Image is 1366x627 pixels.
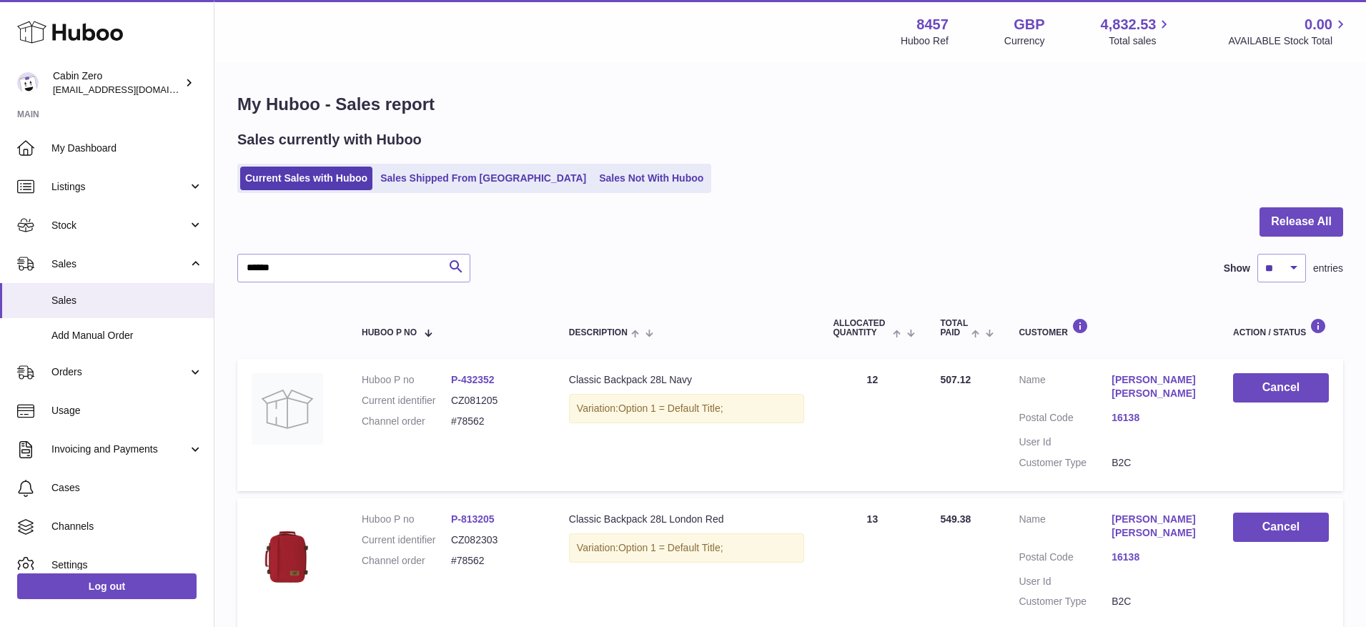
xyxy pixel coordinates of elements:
dt: Postal Code [1019,551,1112,568]
div: Huboo Ref [901,34,949,48]
span: Sales [51,294,203,307]
img: LONDON_RED_28L.png [252,513,323,584]
div: Action / Status [1233,318,1329,337]
span: My Dashboard [51,142,203,155]
dd: #78562 [451,554,540,568]
span: 549.38 [940,513,971,525]
h2: Sales currently with Huboo [237,130,422,149]
span: 507.12 [940,374,971,385]
a: Sales Not With Huboo [594,167,708,190]
a: Log out [17,573,197,599]
dt: Customer Type [1019,456,1112,470]
div: Variation: [569,533,805,563]
a: 4,832.53 Total sales [1101,15,1173,48]
span: Listings [51,180,188,194]
img: huboo@cabinzero.com [17,72,39,94]
span: Stock [51,219,188,232]
span: Description [569,328,628,337]
dd: #78562 [451,415,540,428]
span: Sales [51,257,188,271]
button: Release All [1259,207,1343,237]
span: Total sales [1109,34,1172,48]
dt: Channel order [362,554,451,568]
span: AVAILABLE Stock Total [1228,34,1349,48]
dt: Channel order [362,415,451,428]
dt: Postal Code [1019,411,1112,428]
span: Channels [51,520,203,533]
dd: CZ081205 [451,394,540,408]
label: Show [1224,262,1250,275]
dt: Huboo P no [362,373,451,387]
a: P-813205 [451,513,495,525]
span: Usage [51,404,203,418]
strong: GBP [1014,15,1044,34]
td: 12 [818,359,926,490]
a: Current Sales with Huboo [240,167,372,190]
div: Currency [1004,34,1045,48]
span: Invoicing and Payments [51,443,188,456]
div: Cabin Zero [53,69,182,97]
a: [PERSON_NAME] [PERSON_NAME] [1112,513,1204,540]
a: Sales Shipped From [GEOGRAPHIC_DATA] [375,167,591,190]
span: Add Manual Order [51,329,203,342]
strong: 8457 [916,15,949,34]
a: 16138 [1112,411,1204,425]
button: Cancel [1233,373,1329,403]
div: Variation: [569,394,805,423]
span: Total paid [940,319,968,337]
span: ALLOCATED Quantity [833,319,889,337]
dt: User Id [1019,435,1112,449]
div: Classic Backpack 28L Navy [569,373,805,387]
span: 0.00 [1305,15,1332,34]
a: [PERSON_NAME] [PERSON_NAME] [1112,373,1204,400]
span: Cases [51,481,203,495]
dd: B2C [1112,595,1204,608]
dt: Current identifier [362,533,451,547]
span: 4,832.53 [1101,15,1157,34]
a: P-432352 [451,374,495,385]
button: Cancel [1233,513,1329,542]
dt: Current identifier [362,394,451,408]
span: entries [1313,262,1343,275]
span: Option 1 = Default Title; [618,542,723,553]
dt: Huboo P no [362,513,451,526]
span: [EMAIL_ADDRESS][DOMAIN_NAME] [53,84,210,95]
div: Customer [1019,318,1204,337]
dd: CZ082303 [451,533,540,547]
dd: B2C [1112,456,1204,470]
a: 0.00 AVAILABLE Stock Total [1228,15,1349,48]
dt: User Id [1019,575,1112,588]
dt: Customer Type [1019,595,1112,608]
img: no-photo.jpg [252,373,323,445]
span: Orders [51,365,188,379]
span: Settings [51,558,203,572]
dt: Name [1019,513,1112,543]
div: Classic Backpack 28L London Red [569,513,805,526]
dt: Name [1019,373,1112,404]
span: Option 1 = Default Title; [618,403,723,414]
span: Huboo P no [362,328,417,337]
h1: My Huboo - Sales report [237,93,1343,116]
a: 16138 [1112,551,1204,564]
